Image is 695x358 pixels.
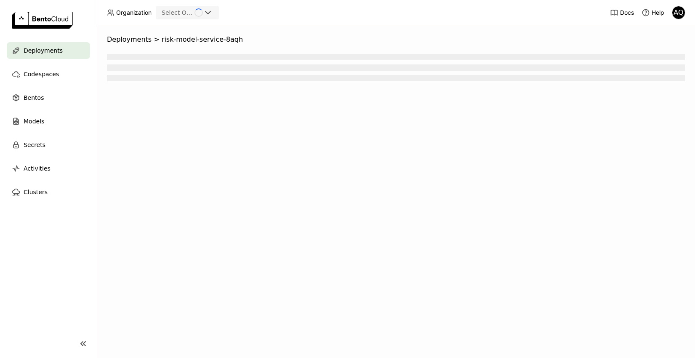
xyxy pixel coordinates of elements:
span: Codespaces [24,69,59,79]
nav: Breadcrumbs navigation [107,35,685,44]
div: Select Organization [162,8,194,17]
span: Activities [24,163,51,174]
span: Deployments [24,45,63,56]
span: risk-model-service-8aqh [162,35,243,44]
a: Docs [610,8,634,17]
a: Models [7,113,90,130]
a: Secrets [7,136,90,153]
span: Models [24,116,44,126]
img: logo [12,12,73,29]
span: Secrets [24,140,45,150]
div: Anas Qumhiyeh [672,6,685,19]
a: Bentos [7,89,90,106]
a: Clusters [7,184,90,200]
span: > [152,35,162,44]
span: Clusters [24,187,48,197]
a: Activities [7,160,90,177]
div: Help [642,8,664,17]
span: Bentos [24,93,44,103]
span: Organization [116,9,152,16]
div: AQ [672,6,685,19]
span: Help [652,9,664,16]
span: Docs [620,9,634,16]
span: Deployments [107,35,152,44]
